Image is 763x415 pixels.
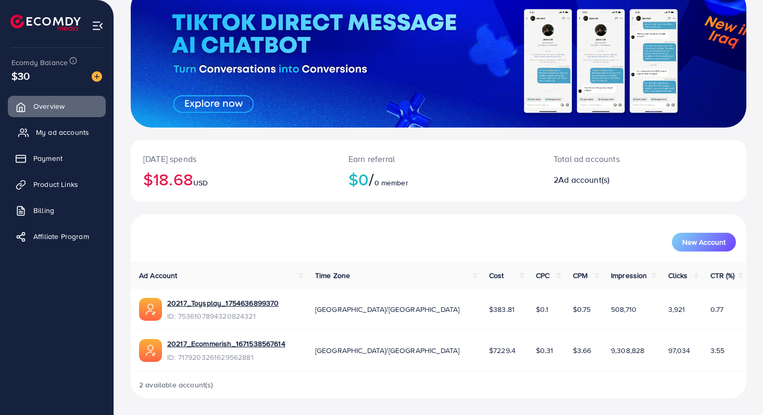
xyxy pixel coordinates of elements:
button: New Account [672,233,736,251]
span: Impression [611,270,647,281]
a: Product Links [8,174,106,195]
img: ic-ads-acc.e4c84228.svg [139,298,162,321]
span: 2 available account(s) [139,380,214,390]
a: Affiliate Program [8,226,106,247]
a: My ad accounts [8,122,106,143]
span: Payment [33,153,62,164]
span: Ad account(s) [558,174,609,185]
p: Earn referral [348,153,529,165]
iframe: Chat [719,368,755,407]
span: Billing [33,205,54,216]
span: ID: 7179203261629562881 [167,352,285,362]
p: Total ad accounts [554,153,683,165]
span: Product Links [33,179,78,190]
span: 97,034 [668,345,691,356]
img: ic-ads-acc.e4c84228.svg [139,339,162,362]
span: $7229.4 [489,345,516,356]
h2: 2 [554,175,683,185]
span: ID: 7536107894320824321 [167,311,279,321]
span: Overview [33,101,65,111]
img: menu [92,20,104,32]
a: 20217_Ecommerish_1671538567614 [167,338,285,349]
a: 20217_Toysplay_1754636899370 [167,298,279,308]
a: Billing [8,200,106,221]
span: $3.66 [573,345,592,356]
span: Affiliate Program [33,231,89,242]
span: 508,710 [611,304,636,315]
span: $383.81 [489,304,515,315]
span: Ad Account [139,270,178,281]
a: Overview [8,96,106,117]
span: [GEOGRAPHIC_DATA]/[GEOGRAPHIC_DATA] [315,304,460,315]
span: 3.55 [710,345,725,356]
span: $0.1 [536,304,549,315]
h2: $0 [348,169,529,189]
a: Payment [8,148,106,169]
span: Cost [489,270,504,281]
span: Ecomdy Balance [11,57,68,68]
span: $0.75 [573,304,591,315]
img: image [92,71,102,82]
span: CPM [573,270,587,281]
span: New Account [682,238,726,246]
p: [DATE] spends [143,153,323,165]
img: logo [10,15,81,31]
span: [GEOGRAPHIC_DATA]/[GEOGRAPHIC_DATA] [315,345,460,356]
span: CPC [536,270,549,281]
span: Time Zone [315,270,350,281]
span: CTR (%) [710,270,735,281]
span: 0 member [374,178,408,188]
span: 9,308,828 [611,345,644,356]
span: $0.31 [536,345,554,356]
span: $30 [11,68,30,83]
span: / [369,167,374,191]
span: 3,921 [668,304,685,315]
span: USD [193,178,208,188]
span: Clicks [668,270,688,281]
span: My ad accounts [36,127,89,137]
span: 0.77 [710,304,724,315]
h2: $18.68 [143,169,323,189]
